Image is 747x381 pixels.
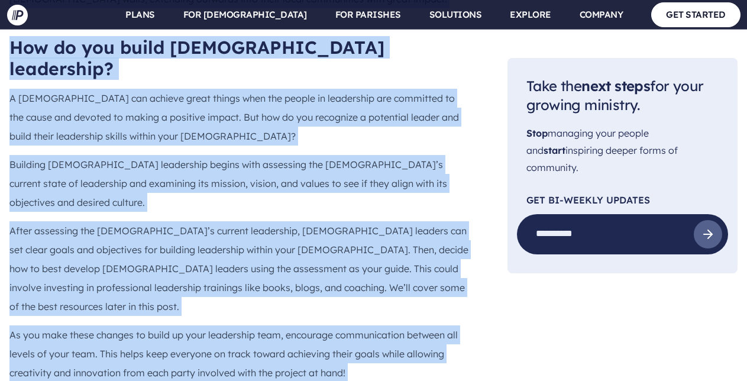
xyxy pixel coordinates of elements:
[9,155,470,212] p: Building [DEMOGRAPHIC_DATA] leadership begins with assessing the [DEMOGRAPHIC_DATA]’s current sta...
[581,77,650,95] span: next steps
[526,195,719,205] p: Get Bi-Weekly Updates
[526,128,548,140] span: Stop
[9,37,470,79] h2: How do you build [DEMOGRAPHIC_DATA] leadership?
[544,144,565,156] span: start
[9,89,470,146] p: A [DEMOGRAPHIC_DATA] can achieve great things when the people in leadership are committed to the ...
[9,221,470,316] p: After assessing the [DEMOGRAPHIC_DATA]’s current leadership, [DEMOGRAPHIC_DATA] leaders can set c...
[526,125,719,176] p: managing your people and inspiring deeper forms of community.
[526,77,703,114] span: Take the for your growing ministry.
[651,2,740,27] a: GET STARTED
